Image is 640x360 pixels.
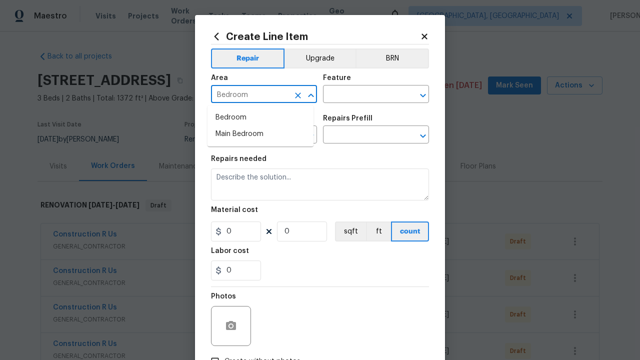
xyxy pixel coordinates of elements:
[391,221,429,241] button: count
[323,115,372,122] h5: Repairs Prefill
[211,31,420,42] h2: Create Line Item
[416,129,430,143] button: Open
[207,126,313,142] li: Main Bedroom
[211,293,236,300] h5: Photos
[355,48,429,68] button: BRN
[211,155,266,162] h5: Repairs needed
[211,48,284,68] button: Repair
[211,74,228,81] h5: Area
[335,221,366,241] button: sqft
[291,88,305,102] button: Clear
[366,221,391,241] button: ft
[284,48,356,68] button: Upgrade
[211,247,249,254] h5: Labor cost
[304,88,318,102] button: Close
[207,109,313,126] li: Bedroom
[211,206,258,213] h5: Material cost
[323,74,351,81] h5: Feature
[416,88,430,102] button: Open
